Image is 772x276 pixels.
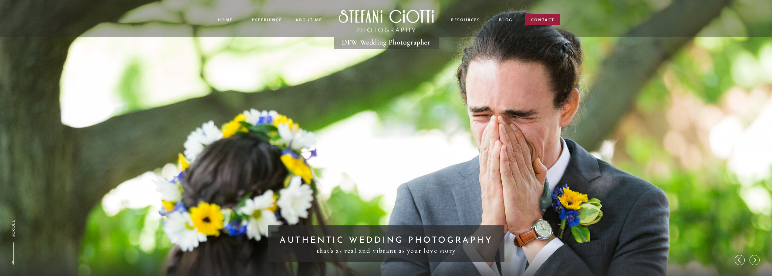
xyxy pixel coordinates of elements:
[336,37,437,48] h1: DFW Wedding Photographer
[531,17,555,25] a: contact
[295,17,322,22] a: ABOUT ME
[272,234,501,245] h2: AUTHENTIC wedding photography
[312,247,461,254] h3: that's as real and vibrant as your love story
[252,17,282,22] a: experience
[451,17,481,24] a: resources
[218,17,232,22] a: Home
[499,17,513,24] a: blog
[10,219,16,237] a: SCROLL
